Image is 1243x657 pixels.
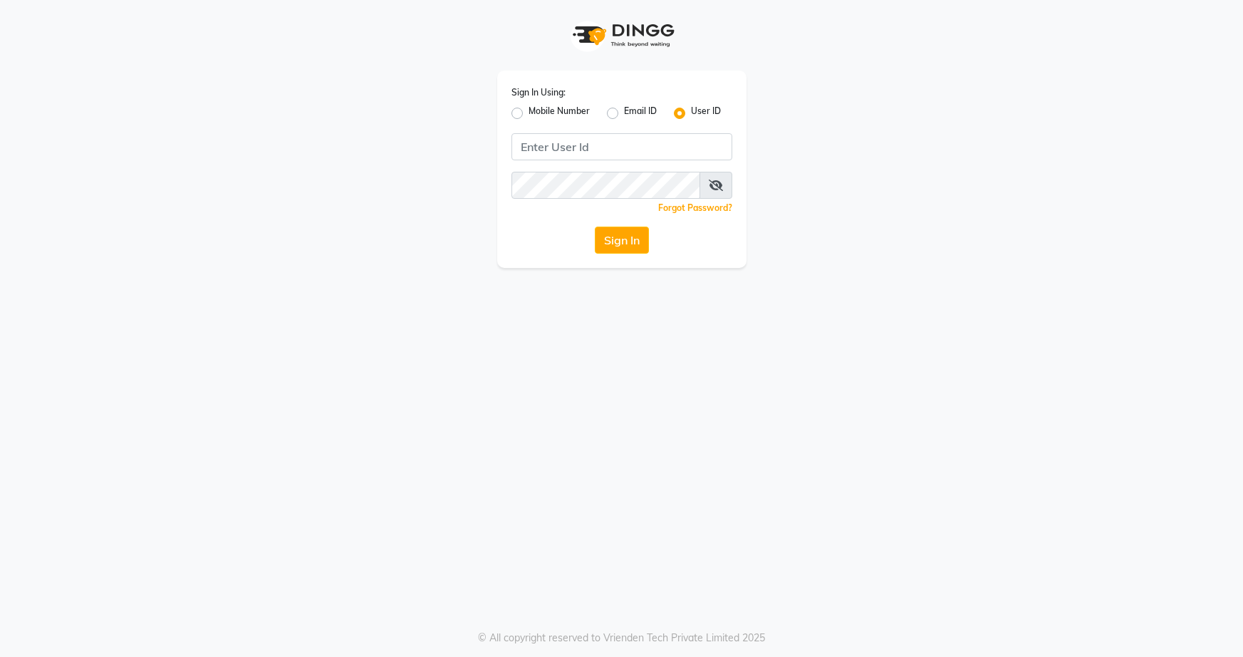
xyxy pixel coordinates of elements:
input: Username [511,133,732,160]
input: Username [511,172,700,199]
img: logo1.svg [565,14,679,56]
button: Sign In [595,227,649,254]
label: Sign In Using: [511,86,566,99]
label: Email ID [624,105,657,122]
label: User ID [691,105,721,122]
a: Forgot Password? [658,202,732,213]
label: Mobile Number [529,105,590,122]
